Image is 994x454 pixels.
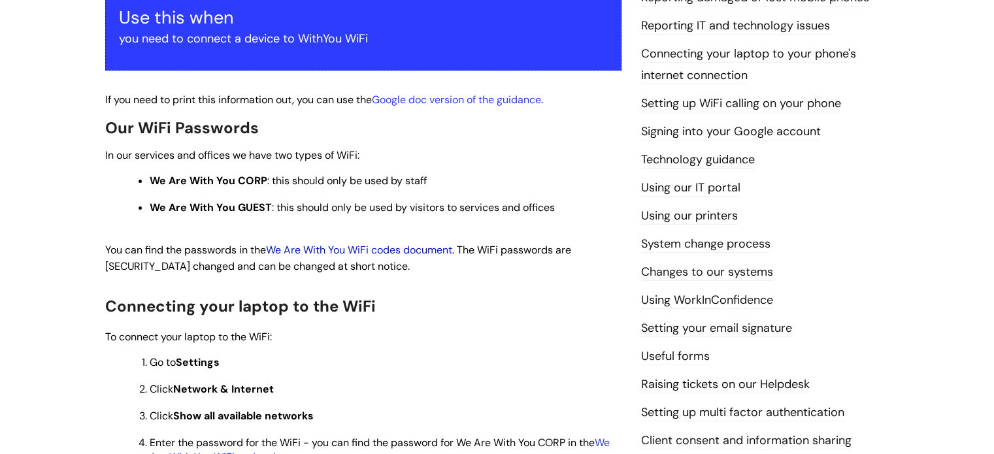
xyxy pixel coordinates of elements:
span: To connect your laptop to the WiFi: [105,330,272,344]
a: Using our IT portal [641,180,740,197]
a: Technology guidance [641,152,755,169]
a: Client consent and information sharing [641,432,852,449]
a: Raising tickets on our Helpdesk [641,376,810,393]
span: : this should only be used by visitors to services and offices [150,201,555,214]
span: You can find the passwords in the . The WiFi passwords are [SECURITY_DATA] changed and can be cha... [105,243,571,273]
span: Connecting your laptop to the WiFi [105,296,376,316]
a: We Are With You WiFi codes document [266,243,452,257]
a: Changes to our systems [641,264,773,281]
span: In our services and offices we have two types of WiFi: [105,148,359,162]
span: Our WiFi Passwords [105,118,259,138]
a: Signing into your Google account [641,123,821,140]
span: If you need to print this information out, you can use the . [105,93,543,106]
span: : this should only be used by staff [150,174,427,187]
a: Setting your email signature [641,320,792,337]
a: Setting up WiFi calling on your phone [641,95,841,112]
span: Go to [150,355,220,369]
a: Reporting IT and technology issues [641,18,830,35]
a: Useful forms [641,348,710,365]
strong: We Are With You GUEST [150,201,272,214]
strong: Show all available networks [173,409,314,423]
a: Connecting your laptop to your phone's internet connection [641,46,856,84]
strong: We Are With You CORP [150,174,267,187]
a: Using our printers [641,208,738,225]
a: Using WorkInConfidence [641,292,773,309]
span: Click [150,409,314,423]
span: Click [150,382,274,396]
p: you need to connect a device to WithYou WiFi [119,28,608,49]
a: System change process [641,236,770,253]
h3: Use this when [119,7,608,28]
strong: Settings [176,355,220,369]
a: Setting up multi factor authentication [641,404,844,421]
a: Google doc version of the guidance [372,93,541,106]
strong: Network & Internet [173,382,274,396]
